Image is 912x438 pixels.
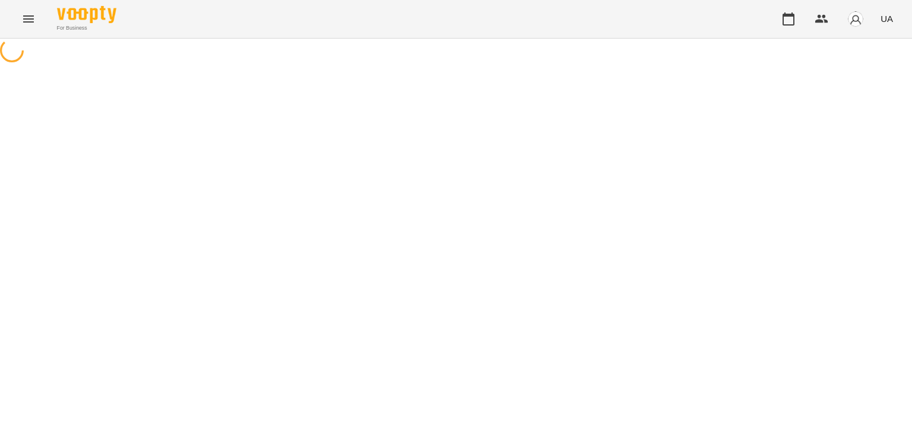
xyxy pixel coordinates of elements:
[881,12,893,25] span: UA
[57,24,116,32] span: For Business
[847,11,864,27] img: avatar_s.png
[876,8,898,30] button: UA
[14,5,43,33] button: Menu
[57,6,116,23] img: Voopty Logo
